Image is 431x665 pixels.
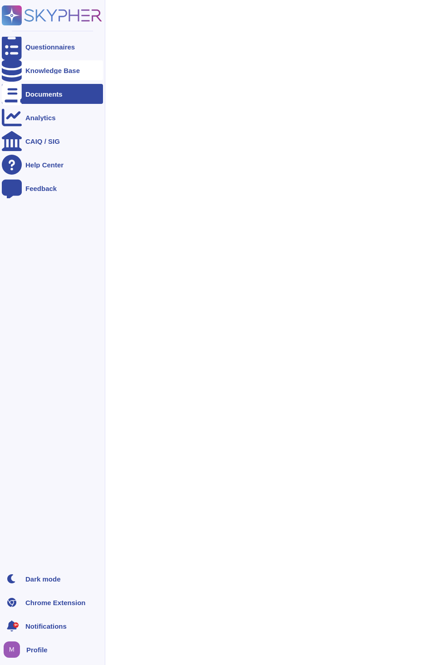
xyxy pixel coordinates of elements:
[25,114,56,121] div: Analytics
[2,37,103,57] a: Questionnaires
[25,623,67,630] span: Notifications
[13,622,19,628] div: 9+
[25,599,86,606] div: Chrome Extension
[26,646,48,653] span: Profile
[25,67,80,74] div: Knowledge Base
[2,84,103,104] a: Documents
[2,640,26,660] button: user
[25,138,60,145] div: CAIQ / SIG
[25,185,57,192] div: Feedback
[2,178,103,198] a: Feedback
[25,576,61,582] div: Dark mode
[25,91,63,98] div: Documents
[25,161,64,168] div: Help Center
[2,592,103,612] a: Chrome Extension
[2,108,103,127] a: Analytics
[2,131,103,151] a: CAIQ / SIG
[4,641,20,658] img: user
[2,155,103,175] a: Help Center
[25,44,75,50] div: Questionnaires
[2,60,103,80] a: Knowledge Base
